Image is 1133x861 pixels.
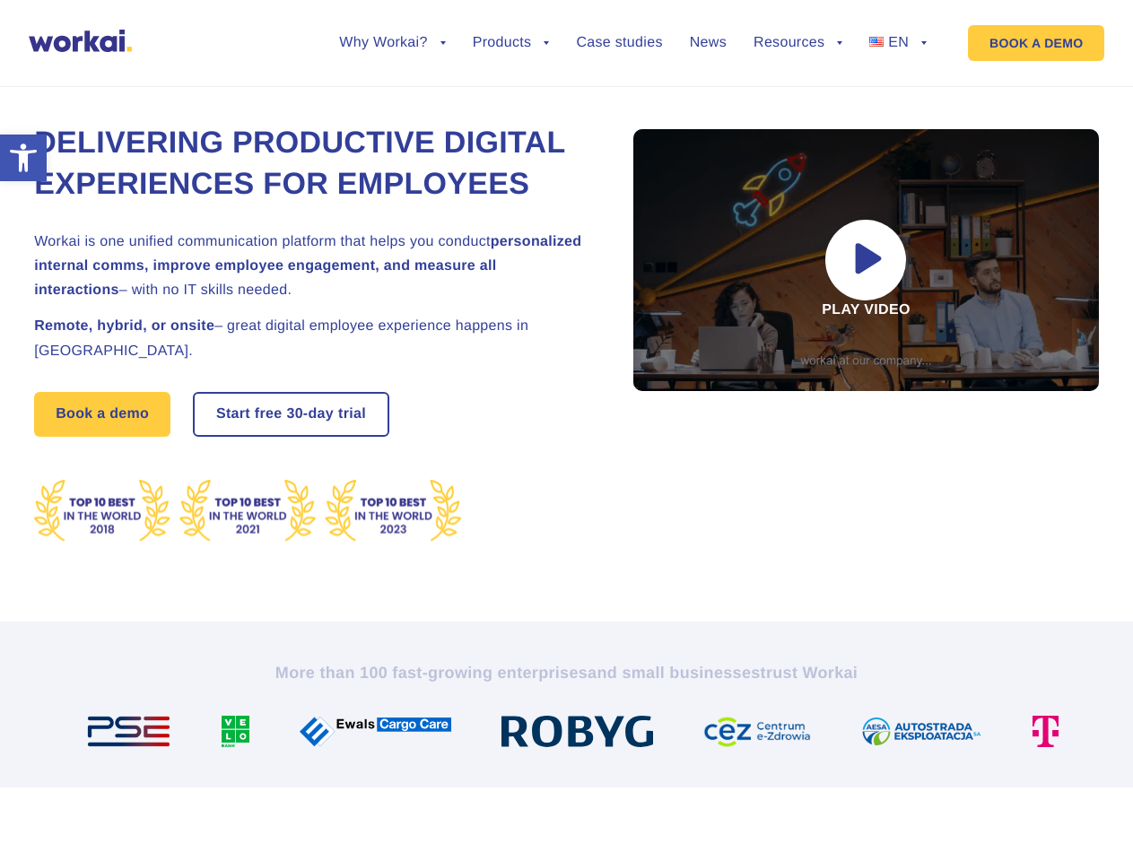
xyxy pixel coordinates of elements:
a: Book a demo [34,392,170,437]
a: Start free30-daytrial [195,394,388,435]
h2: Workai is one unified communication platform that helps you conduct – with no IT skills needed. [34,230,590,303]
i: 30-day [286,407,334,422]
a: News [690,36,727,50]
strong: personalized internal comms, improve employee engagement, and measure all interactions [34,234,581,298]
a: Products [473,36,550,50]
a: Why Workai? [339,36,445,50]
h2: More than 100 fast-growing enterprises trust Workai [69,662,1065,683]
h1: Delivering Productive Digital Experiences for Employees [34,123,590,205]
div: Play video [633,129,1099,391]
i: and small businesses [588,664,760,682]
span: EN [888,35,909,50]
a: Case studies [576,36,662,50]
a: Resources [754,36,842,50]
strong: Remote, hybrid, or onsite [34,318,214,334]
h2: – great digital employee experience happens in [GEOGRAPHIC_DATA]. [34,314,590,362]
a: BOOK A DEMO [968,25,1104,61]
